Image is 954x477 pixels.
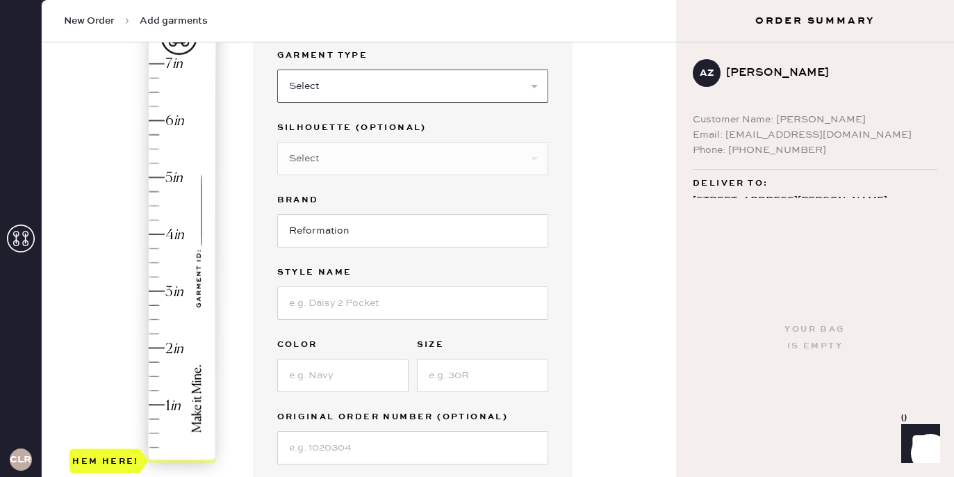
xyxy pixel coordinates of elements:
[277,409,548,426] label: Original Order Number (Optional)
[417,337,548,353] label: Size
[165,55,172,74] div: 7
[888,414,948,474] iframe: Front Chat
[172,55,183,74] div: in
[726,65,926,81] div: [PERSON_NAME]
[10,455,31,464] h3: CLR
[693,175,768,192] span: Deliver to:
[417,359,548,392] input: e.g. 30R
[784,321,845,355] div: Your bag is empty
[700,68,714,78] h3: AZ
[277,431,548,464] input: e.g. 1020304
[693,143,937,158] div: Phone: [PHONE_NUMBER]
[140,14,208,28] span: Add garments
[676,14,954,28] h3: Order Summary
[277,120,548,136] label: Silhouette (optional)
[64,14,115,28] span: New Order
[277,47,548,64] label: Garment Type
[72,453,139,469] div: Hem here!
[693,112,937,127] div: Customer Name: [PERSON_NAME]
[277,286,548,320] input: e.g. Daisy 2 Pocket
[277,337,409,353] label: Color
[277,264,548,281] label: Style name
[277,192,548,209] label: Brand
[693,192,937,245] div: [STREET_ADDRESS][PERSON_NAME] Unit 402 [GEOGRAPHIC_DATA] , VA 22209
[277,359,409,392] input: e.g. Navy
[693,127,937,143] div: Email: [EMAIL_ADDRESS][DOMAIN_NAME]
[277,214,548,248] input: Brand name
